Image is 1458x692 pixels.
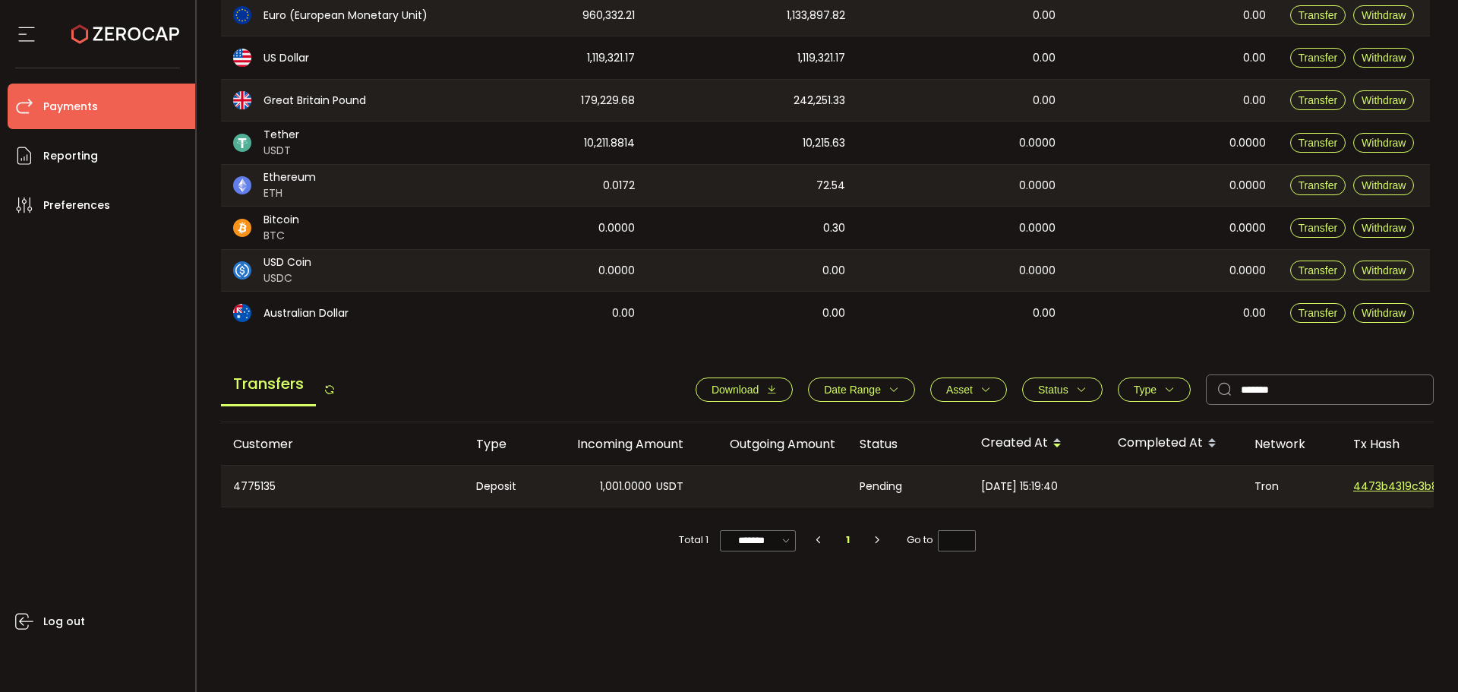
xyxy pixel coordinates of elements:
span: 0.0000 [1229,134,1266,152]
li: 1 [835,529,862,551]
span: 242,251.33 [794,92,845,109]
div: Status [847,435,969,453]
span: Withdraw [1362,307,1406,319]
span: Transfer [1299,52,1338,64]
img: aud_portfolio.svg [233,304,251,322]
span: BTC [264,228,299,244]
span: 0.0000 [1229,220,1266,237]
span: 0.00 [1033,305,1056,322]
span: [DATE] 15:19:40 [981,478,1058,495]
span: Transfer [1299,222,1338,234]
span: Payments [43,96,98,118]
button: Withdraw [1353,90,1414,110]
div: Incoming Amount [544,435,696,453]
span: Tether [264,127,299,143]
span: Withdraw [1362,179,1406,191]
span: Pending [860,478,902,495]
span: 0.0000 [1019,262,1056,280]
span: Withdraw [1362,137,1406,149]
span: Transfer [1299,137,1338,149]
span: Withdraw [1362,9,1406,21]
span: USDT [264,143,299,159]
button: Transfer [1290,175,1346,195]
button: Status [1022,378,1103,402]
img: eur_portfolio.svg [233,6,251,24]
button: Withdraw [1353,175,1414,195]
span: 10,215.63 [803,134,845,152]
div: Outgoing Amount [696,435,847,453]
span: 0.00 [1243,49,1266,67]
span: 0.00 [1243,92,1266,109]
div: Tron [1242,466,1341,507]
div: Completed At [1106,431,1242,457]
span: 1,119,321.17 [587,49,635,67]
span: Download [712,384,759,396]
span: 0.00 [1033,92,1056,109]
span: 1,001.0000 [600,478,652,495]
span: 0.0000 [1229,177,1266,194]
button: Withdraw [1353,303,1414,323]
span: US Dollar [264,50,309,66]
span: Total 1 [679,529,708,551]
button: Withdraw [1353,261,1414,280]
img: eth_portfolio.svg [233,176,251,194]
span: Asset [946,384,973,396]
span: Date Range [824,384,881,396]
img: usd_portfolio.svg [233,49,251,67]
span: 0.00 [1243,7,1266,24]
span: 179,229.68 [581,92,635,109]
span: Bitcoin [264,212,299,228]
span: Type [1134,384,1157,396]
span: Status [1038,384,1068,396]
span: 0.00 [822,262,845,280]
span: Withdraw [1362,94,1406,106]
span: 0.0000 [1019,220,1056,237]
button: Download [696,378,793,402]
button: Transfer [1290,5,1346,25]
span: Transfer [1299,179,1338,191]
span: 0.00 [822,305,845,322]
span: 0.00 [612,305,635,322]
button: Withdraw [1353,5,1414,25]
span: Withdraw [1362,52,1406,64]
button: Withdraw [1353,48,1414,68]
span: Withdraw [1362,222,1406,234]
span: 0.0000 [1019,134,1056,152]
button: Type [1118,378,1191,402]
span: USDT [656,478,683,495]
span: Transfer [1299,9,1338,21]
span: 0.30 [823,220,845,237]
button: Transfer [1290,261,1346,280]
button: Transfer [1290,133,1346,153]
span: 72.54 [816,177,845,194]
span: 0.0172 [603,177,635,194]
span: Preferences [43,194,110,216]
span: Transfer [1299,94,1338,106]
span: 1,133,897.82 [787,7,845,24]
img: gbp_portfolio.svg [233,91,251,109]
span: 0.0000 [1229,262,1266,280]
button: Withdraw [1353,133,1414,153]
iframe: Chat Widget [1281,528,1458,692]
span: Great Britain Pound [264,93,366,109]
div: Network [1242,435,1341,453]
button: Date Range [808,378,915,402]
span: 1,119,321.17 [797,49,845,67]
button: Asset [930,378,1007,402]
button: Transfer [1290,90,1346,110]
span: USD Coin [264,254,311,270]
span: Transfer [1299,307,1338,319]
span: Go to [907,529,976,551]
span: Ethereum [264,169,316,185]
div: Deposit [464,466,544,507]
button: Transfer [1290,48,1346,68]
span: Euro (European Monetary Unit) [264,8,428,24]
span: 0.00 [1033,49,1056,67]
img: btc_portfolio.svg [233,219,251,237]
span: ETH [264,185,316,201]
button: Transfer [1290,218,1346,238]
span: Transfer [1299,264,1338,276]
button: Transfer [1290,303,1346,323]
span: Log out [43,611,85,633]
